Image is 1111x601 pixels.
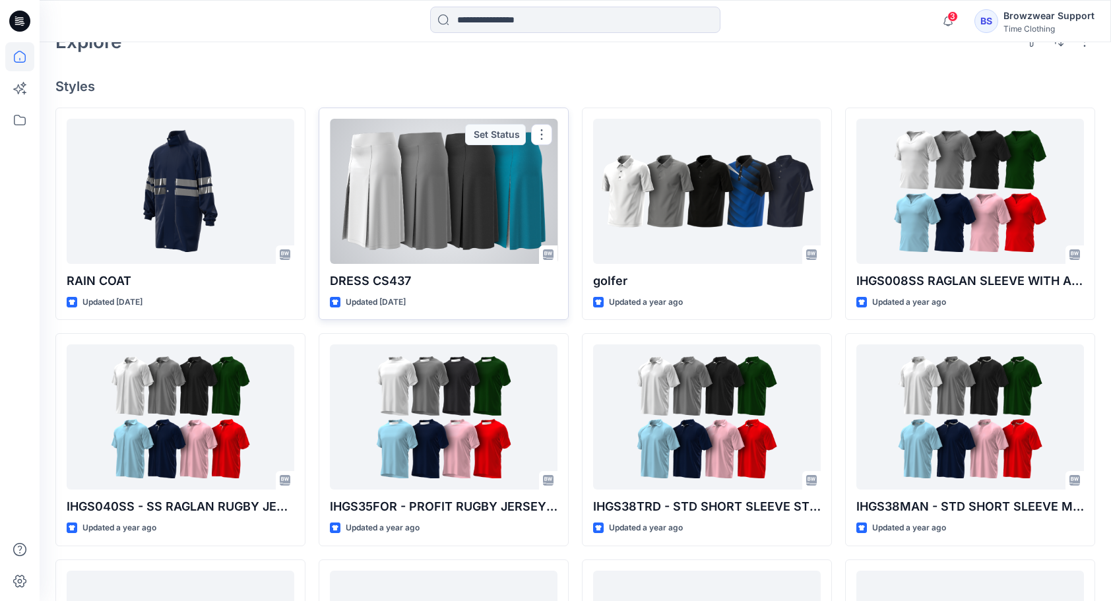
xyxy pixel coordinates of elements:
[593,119,821,264] a: golfer
[330,344,557,490] a: IHGS35FOR - PROFIT RUGBY JERSEY WITH FORCE COLLAR
[330,119,557,264] a: DRESS CS437
[974,9,998,33] div: BS
[872,521,946,535] p: Updated a year ago
[55,31,122,52] h2: Explore
[593,344,821,490] a: IHGS38TRD - STD SHORT SLEEVE STD TRADITIONAL COLLAR
[55,79,1095,94] h4: Styles
[593,272,821,290] p: golfer
[856,344,1084,490] a: IHGS38MAN - STD SHORT SLEEVE MANDARIN COLLAR
[1003,8,1095,24] div: Browzwear Support
[872,296,946,309] p: Updated a year ago
[856,119,1084,264] a: IHGS008SS RAGLAN SLEEVE WITH A HURICANE COLLAR
[856,497,1084,516] p: IHGS38MAN - STD SHORT SLEEVE MANDARIN COLLAR
[1003,24,1095,34] div: Time Clothing
[947,11,958,22] span: 3
[67,344,294,490] a: IHGS040SS - SS RAGLAN RUGBY JERSEY WITH A STD COLLAR
[67,272,294,290] p: RAIN COAT
[856,272,1084,290] p: IHGS008SS RAGLAN SLEEVE WITH A HURICANE COLLAR
[330,497,557,516] p: IHGS35FOR - PROFIT RUGBY JERSEY WITH FORCE COLLAR
[67,497,294,516] p: IHGS040SS - SS RAGLAN RUGBY JERSEY WITH A STD COLLAR
[82,521,156,535] p: Updated a year ago
[330,272,557,290] p: DRESS CS437
[346,521,420,535] p: Updated a year ago
[82,296,143,309] p: Updated [DATE]
[609,296,683,309] p: Updated a year ago
[346,296,406,309] p: Updated [DATE]
[593,497,821,516] p: IHGS38TRD - STD SHORT SLEEVE STD TRADITIONAL COLLAR
[609,521,683,535] p: Updated a year ago
[67,119,294,264] a: RAIN COAT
